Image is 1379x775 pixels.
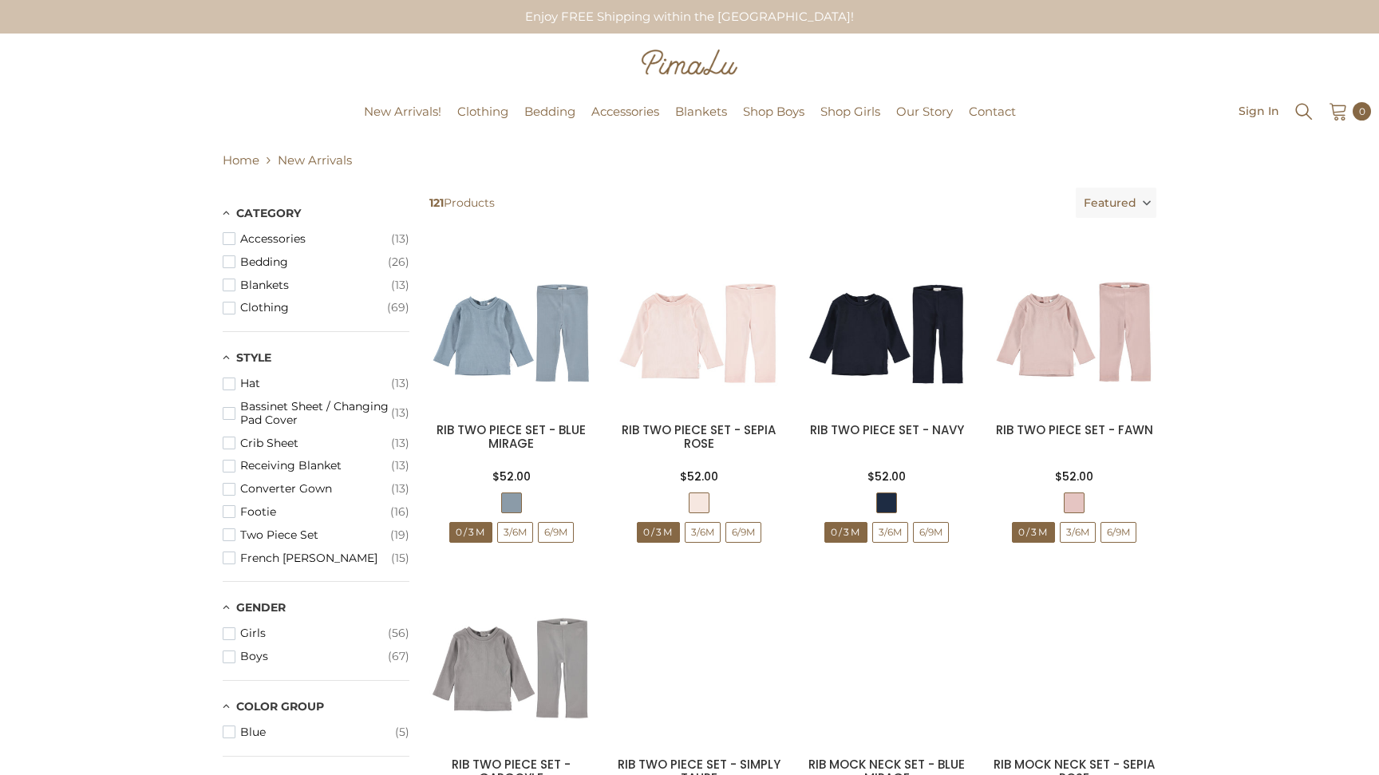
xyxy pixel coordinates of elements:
button: French Terry Set [223,547,409,570]
span: Two Piece Set [240,528,390,542]
button: Footie [223,500,409,524]
span: 6/9M [725,522,761,543]
a: Accessories [583,102,667,143]
a: RIB TWO PIECE SET - SEPIA ROSE [622,421,776,452]
img: Pimalu [642,49,737,75]
span: Our Story [896,104,953,119]
span: 0 [1359,102,1365,120]
span: Clothing [240,301,387,314]
a: RIB TWO PIECE SET - FAWN [996,421,1153,438]
span: (26) [388,255,409,269]
span: Converter Gown [240,482,391,496]
span: 6/9M [538,522,574,543]
span: (15) [391,552,409,565]
span: (56) [388,627,409,640]
span: 0/3M [637,522,680,543]
span: $52.00 [492,469,531,484]
span: (5) [395,726,409,739]
span: $52.00 [867,469,906,484]
span: Shop Girls [820,104,880,119]
span: (13) [391,482,409,496]
span: (19) [390,528,409,542]
button: boys [223,645,409,668]
span: 3/6M [1060,522,1096,543]
a: Sign In [1239,105,1279,117]
span: New Arrivals! [364,104,441,119]
a: Blankets [667,102,735,143]
span: (69) [387,301,409,314]
div: Enjoy FREE Shipping within the [GEOGRAPHIC_DATA]! [512,2,867,32]
span: $52.00 [1055,469,1093,484]
button: Bedding [223,251,409,274]
button: Converter Gown [223,477,409,500]
span: Receiving Blanket [240,459,391,473]
button: Hat [223,372,409,395]
span: Featured [1084,188,1136,218]
span: 6/9M [1101,523,1136,542]
button: girls [223,622,409,645]
span: 6/9M [914,523,948,542]
span: 3/6M [872,522,908,543]
span: 0/3M [824,522,867,543]
span: 6/9M [539,523,573,542]
span: Blankets [240,279,391,292]
span: (67) [388,650,409,663]
span: Blankets [675,104,727,119]
label: Featured [1076,188,1156,218]
span: 0/3M [449,522,492,543]
a: RIB TWO PIECE SET - BLUE MIRAGE [437,421,586,452]
span: Crib Sheet [240,437,391,450]
span: Blue [240,726,395,739]
span: Bassinet Sheet / Changing Pad Cover [240,400,391,427]
summary: Search [1294,100,1314,122]
a: New Arrivals! [356,102,449,143]
span: 3/6M [498,523,532,542]
button: Accessories [223,227,409,251]
button: Crib Sheet [223,432,409,455]
span: FAWN [1064,492,1085,513]
a: Shop Boys [735,102,812,143]
span: (13) [391,232,409,246]
button: Clothing [223,296,409,319]
span: 0/3M [638,523,679,542]
a: Bedding [516,102,583,143]
span: BLUE MIRAGE [501,492,522,513]
a: Pimalu [8,106,58,118]
span: 6/9M [1100,522,1136,543]
span: 3/6M [1061,523,1095,542]
a: RIB TWO PIECE SET - NAVY [810,421,964,438]
a: Home [223,151,259,170]
a: Our Story [888,102,961,143]
span: 6/9M [913,522,949,543]
span: Gender [236,600,286,615]
span: Footie [240,505,390,519]
span: SEPIA ROSE [689,492,709,513]
span: Bedding [240,255,388,269]
span: Products [423,188,1069,218]
span: (13) [391,459,409,473]
a: New Arrivals [278,152,352,168]
a: Clothing [449,102,516,143]
span: 0/3M [1012,522,1055,543]
span: Contact [969,104,1016,119]
span: Style [236,350,271,365]
span: Accessories [240,232,391,246]
span: 0/3M [450,523,492,542]
span: (13) [391,279,409,292]
span: 0/3M [825,523,867,542]
button: Blue [223,721,409,744]
span: 3/6M [497,522,533,543]
span: $52.00 [680,469,718,484]
span: (13) [391,377,409,390]
span: Bedding [524,104,575,119]
span: 6/9M [726,523,761,542]
span: Clothing [457,104,508,119]
a: Shop Girls [812,102,888,143]
span: girls [240,627,388,640]
span: NAVY [876,492,897,513]
button: Bassinet Sheet / Changing Pad Cover [223,395,409,432]
span: Color Group [236,699,324,714]
a: Contact [961,102,1024,143]
button: Receiving Blanket [223,454,409,477]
